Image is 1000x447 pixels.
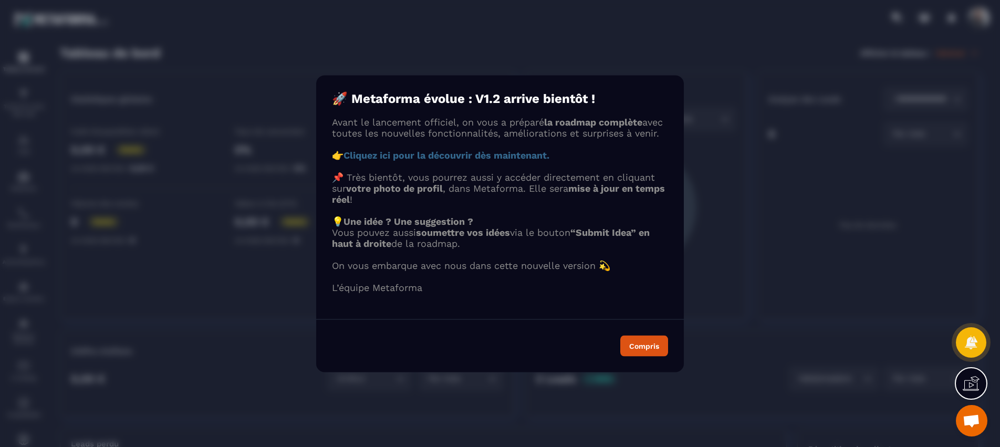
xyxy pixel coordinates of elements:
a: Cliquez ici pour la découvrir dès maintenant. [343,149,549,160]
strong: Une idée ? Une suggestion ? [343,215,473,226]
p: Vous pouvez aussi via le bouton de la roadmap. [332,226,668,248]
strong: soumettre vos idées [416,226,510,237]
p: On vous embarque avec nous dans cette nouvelle version 💫 [332,259,668,271]
strong: mise à jour en temps réel [332,182,665,204]
div: Ouvrir le chat [956,405,987,436]
button: Compris [620,335,668,356]
p: Avant le lancement officiel, on vous a préparé avec toutes les nouvelles fonctionnalités, amélior... [332,116,668,138]
p: L’équipe Metaforma [332,282,668,293]
div: Compris [629,342,659,349]
h4: 🚀 Metaforma évolue : V1.2 arrive bientôt ! [332,91,668,106]
strong: “Submit Idea” en haut à droite [332,226,650,248]
p: 📌 Très bientôt, vous pourrez aussi y accéder directement en cliquant sur , dans Metaforma. Elle s... [332,171,668,204]
p: 👉 [332,149,668,160]
strong: votre photo de profil [346,182,443,193]
strong: la roadmap complète [544,116,642,127]
p: 💡 [332,215,668,226]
